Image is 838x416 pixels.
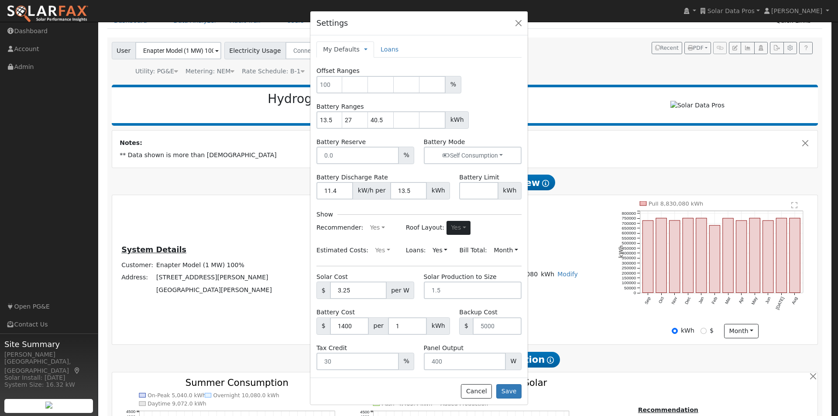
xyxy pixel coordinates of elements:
[316,317,330,335] span: $
[368,317,388,335] span: per
[316,308,355,317] label: Battery Cost
[424,272,497,282] label: Solar Production to Size
[459,317,473,335] span: $
[323,45,360,54] a: My Defaults
[406,224,444,231] span: Roof Layout:
[330,282,386,299] input: 0.00
[316,182,353,199] input: 0.0
[316,246,368,253] span: Estimated Costs:
[424,147,522,164] button: Self Consumption
[365,221,389,235] button: Yes
[445,111,469,129] span: kWh
[473,317,522,335] input: 5000
[316,211,333,218] h6: Show
[316,282,330,299] span: $
[316,272,348,282] label: Solar Cost
[446,221,471,235] button: Yes
[498,182,522,199] span: kWh
[316,76,343,93] input: 100
[445,76,461,93] span: %
[316,138,366,147] label: Battery Reserve
[505,353,522,370] span: W
[353,182,391,199] span: kW/h per
[398,353,414,370] span: %
[316,66,360,76] label: Offset Ranges
[398,147,414,164] span: %
[316,17,348,29] h5: Settings
[496,384,522,399] button: Save
[316,147,399,164] input: 0.0
[374,41,405,58] a: Loans
[459,246,487,253] span: Bill Total:
[459,173,499,182] label: Battery Limit
[390,182,427,199] input: 0.0
[424,138,465,147] label: Battery Mode
[424,282,522,299] input: 1.5
[426,182,450,199] span: kWh
[386,282,415,299] span: per W
[371,244,395,258] button: Yes
[424,344,464,353] label: Panel Output
[316,102,364,111] label: Battery Ranges
[316,173,388,182] label: Battery Discharge Rate
[459,308,497,317] label: Backup Cost
[461,384,492,399] button: Cancel
[426,317,450,335] span: kWh
[428,244,452,258] button: Yes
[424,353,506,370] input: 400
[316,344,347,353] label: Tax Credit
[489,244,523,258] button: Month
[316,224,363,231] span: Recommender:
[316,353,399,370] input: 30
[406,246,426,253] span: Loans:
